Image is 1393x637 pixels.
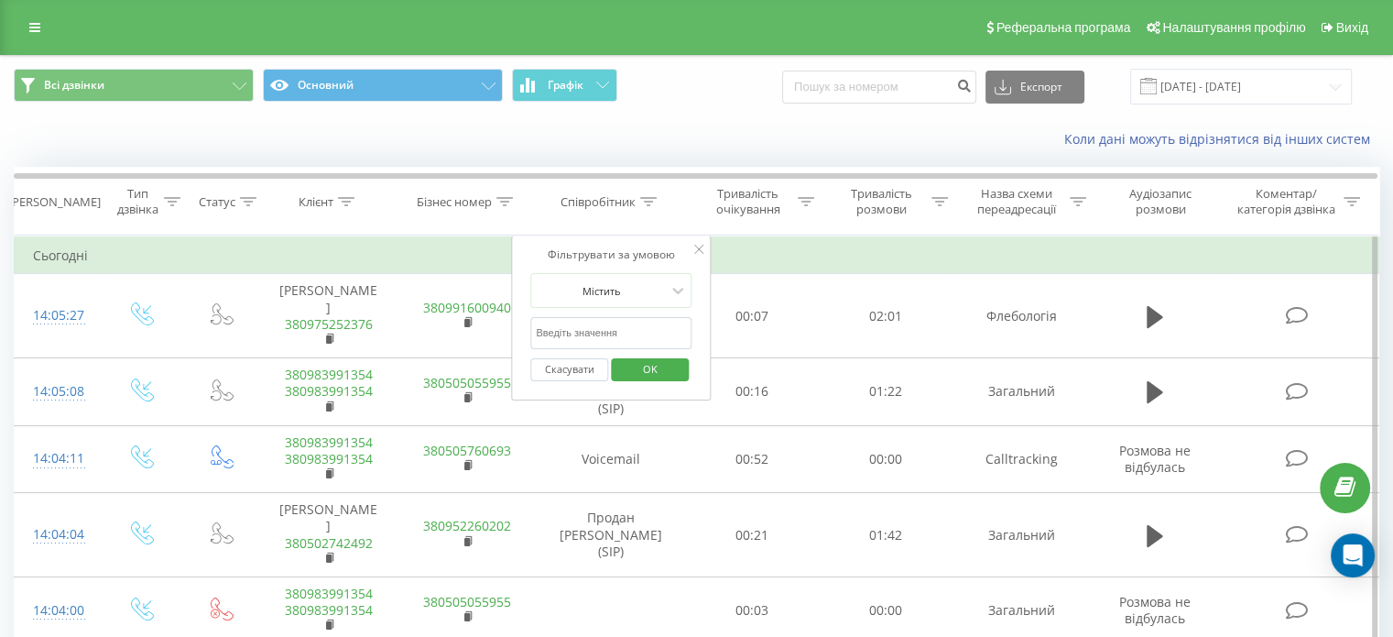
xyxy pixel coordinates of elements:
div: 14:04:04 [33,517,82,553]
a: 380983991354 [285,382,373,400]
button: OK [611,358,689,381]
a: 380983991354 [285,366,373,383]
a: 380983991354 [285,585,373,602]
button: Всі дзвінки [14,69,254,102]
td: 00:00 [819,425,952,493]
div: 14:05:08 [33,374,82,410]
span: OK [625,355,676,383]
a: 380983991354 [285,601,373,619]
a: 380505055955 [423,374,511,391]
a: 380983991354 [285,434,373,451]
td: 00:16 [686,358,819,426]
td: Продан [PERSON_NAME] (SIP) [537,493,686,577]
div: Клієнт [299,194,333,210]
div: 14:04:00 [33,593,82,629]
span: Вихід [1336,20,1368,35]
div: Тип дзвінка [115,186,158,217]
td: 01:42 [819,493,952,577]
span: Розмова не відбулась [1119,442,1191,476]
div: Бізнес номер [417,194,492,210]
div: Співробітник [560,194,636,210]
td: 02:01 [819,274,952,358]
td: 00:52 [686,425,819,493]
div: Open Intercom Messenger [1331,533,1375,577]
div: Фільтрувати за умовою [530,246,691,264]
a: 380983991354 [285,450,373,467]
a: 380991600940 [423,299,511,316]
span: Графік [548,79,583,92]
button: Експорт [985,71,1084,104]
a: 380505760693 [423,442,511,459]
div: Коментар/категорія дзвінка [1232,186,1339,217]
a: 380952260202 [423,517,511,534]
td: Загальний [952,493,1090,577]
span: Налаштування профілю [1162,20,1305,35]
button: Основний [263,69,503,102]
td: 00:07 [686,274,819,358]
input: Введіть значення [530,317,691,349]
td: [PERSON_NAME] [259,493,397,577]
a: 380975252376 [285,315,373,333]
span: Розмова не відбулась [1119,593,1191,627]
a: 380502742492 [285,534,373,552]
button: Графік [512,69,617,102]
div: Назва схеми переадресації [969,186,1065,217]
td: 01:22 [819,358,952,426]
td: [PERSON_NAME] [259,274,397,358]
div: 14:05:27 [33,298,82,334]
div: Тривалість розмови [835,186,927,217]
div: 14:04:11 [33,441,82,477]
td: Флебологія [952,274,1090,358]
td: Voicemail [537,425,686,493]
div: Тривалість очікування [702,186,794,217]
button: Скасувати [530,358,608,381]
div: Статус [199,194,235,210]
td: Calltracking [952,425,1090,493]
div: Аудіозапис розмови [1107,186,1214,217]
td: 00:21 [686,493,819,577]
a: Коли дані можуть відрізнятися вiд інших систем [1064,130,1379,148]
input: Пошук за номером [782,71,976,104]
td: Загальний [952,358,1090,426]
span: Всі дзвінки [44,78,104,93]
a: 380505055955 [423,593,511,610]
td: Сьогодні [15,237,1379,274]
span: Реферальна програма [996,20,1131,35]
div: [PERSON_NAME] [8,194,101,210]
